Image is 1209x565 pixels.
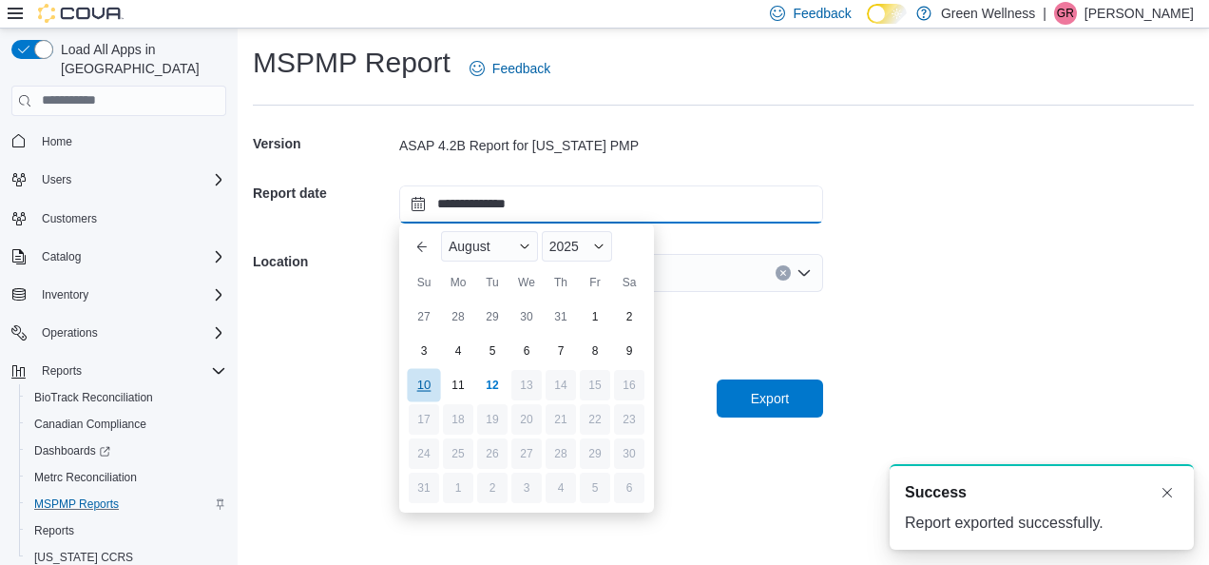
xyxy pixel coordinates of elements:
[4,320,234,346] button: Operations
[19,491,234,517] button: MSPMP Reports
[1156,481,1179,504] button: Dismiss toast
[441,231,538,262] div: Button. Open the month selector. August is currently selected.
[546,267,576,298] div: Th
[477,267,508,298] div: Tu
[793,4,851,23] span: Feedback
[27,466,144,489] a: Metrc Reconciliation
[253,44,451,82] h1: MSPMP Report
[253,174,395,212] h5: Report date
[477,473,508,503] div: day-2
[477,370,508,400] div: day-12
[1057,2,1074,25] span: GR
[19,517,234,544] button: Reports
[614,336,644,366] div: day-9
[407,300,646,505] div: August, 2025
[511,370,542,400] div: day-13
[546,473,576,503] div: day-4
[614,267,644,298] div: Sa
[614,473,644,503] div: day-6
[27,466,226,489] span: Metrc Reconciliation
[34,168,79,191] button: Users
[905,512,1179,535] div: Report exported successfully.
[409,473,439,503] div: day-31
[580,267,610,298] div: Fr
[27,439,226,462] span: Dashboards
[19,464,234,491] button: Metrc Reconciliation
[27,413,226,436] span: Canadian Compliance
[34,497,119,512] span: MSPMP Reports
[407,231,437,262] button: Previous Month
[614,404,644,435] div: day-23
[27,519,82,542] a: Reports
[546,404,576,435] div: day-21
[409,267,439,298] div: Su
[409,302,439,332] div: day-27
[4,244,234,270] button: Catalog
[42,172,71,187] span: Users
[4,166,234,193] button: Users
[27,386,226,409] span: BioTrack Reconciliation
[34,523,74,538] span: Reports
[42,287,88,302] span: Inventory
[580,302,610,332] div: day-1
[27,386,161,409] a: BioTrack Reconciliation
[34,129,226,153] span: Home
[462,49,558,88] a: Feedback
[542,231,612,262] div: Button. Open the year selector. 2025 is currently selected.
[19,411,234,438] button: Canadian Compliance
[42,325,98,341] span: Operations
[492,59,550,78] span: Feedback
[443,404,473,435] div: day-18
[511,267,542,298] div: We
[546,370,576,400] div: day-14
[53,40,226,78] span: Load All Apps in [GEOGRAPHIC_DATA]
[614,302,644,332] div: day-2
[399,136,823,155] div: ASAP 4.2B Report for [US_STATE] PMP
[34,390,153,405] span: BioTrack Reconciliation
[407,368,440,401] div: day-10
[34,245,226,268] span: Catalog
[443,473,473,503] div: day-1
[34,206,226,230] span: Customers
[38,4,124,23] img: Cova
[42,211,97,226] span: Customers
[1084,2,1194,25] p: [PERSON_NAME]
[443,438,473,469] div: day-25
[477,438,508,469] div: day-26
[546,438,576,469] div: day-28
[546,336,576,366] div: day-7
[449,239,490,254] span: August
[905,481,1179,504] div: Notification
[409,438,439,469] div: day-24
[546,302,576,332] div: day-31
[253,125,395,163] h5: Version
[34,207,105,230] a: Customers
[4,127,234,155] button: Home
[867,24,868,25] span: Dark Mode
[409,404,439,435] div: day-17
[27,493,126,516] a: MSPMP Reports
[34,321,106,344] button: Operations
[34,550,133,565] span: [US_STATE] CCRS
[443,302,473,332] div: day-28
[409,336,439,366] div: day-3
[34,443,110,458] span: Dashboards
[443,336,473,366] div: day-4
[399,185,823,224] input: Press the down key to enter a popover containing a calendar. Press the escape key to close the po...
[34,360,226,382] span: Reports
[511,473,542,503] div: day-3
[34,168,226,191] span: Users
[42,363,82,379] span: Reports
[477,336,508,366] div: day-5
[4,205,234,232] button: Customers
[867,4,907,24] input: Dark Mode
[34,283,226,306] span: Inventory
[4,358,234,384] button: Reports
[42,134,72,149] span: Home
[1043,2,1046,25] p: |
[796,265,812,281] button: Open list of options
[19,438,234,464] a: Dashboards
[511,302,542,332] div: day-30
[34,470,137,485] span: Metrc Reconciliation
[34,360,89,382] button: Reports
